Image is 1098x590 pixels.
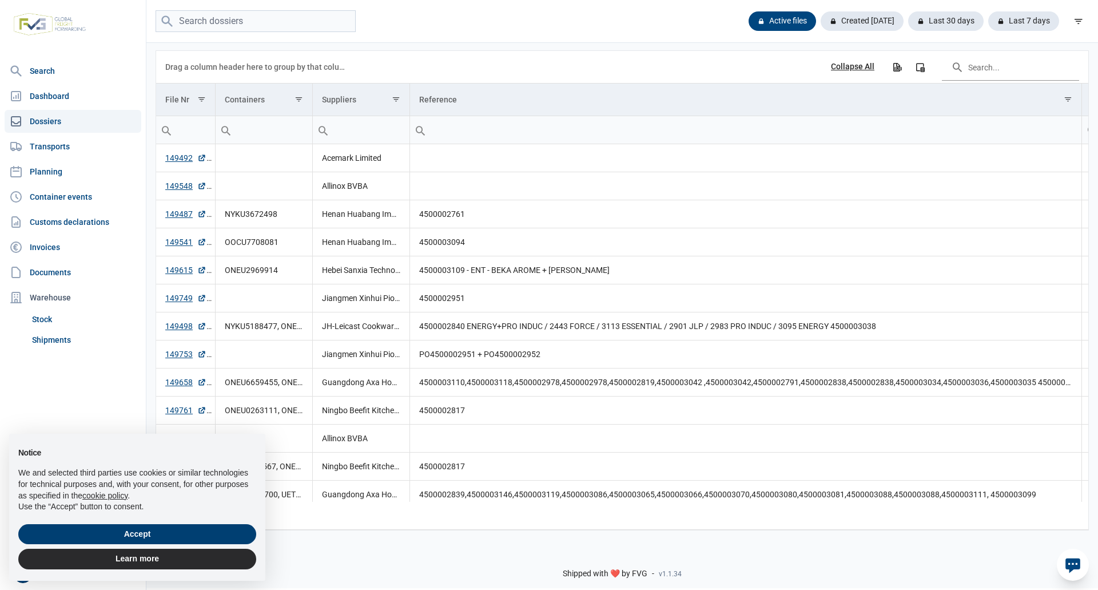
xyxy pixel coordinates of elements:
[831,62,874,72] div: Collapse All
[156,116,216,144] td: Filter cell
[313,312,410,340] td: JH-Leicast Cookware Co., Ltd., [PERSON_NAME] Cookware Co., Ltd.
[313,116,333,144] div: Search box
[216,369,313,397] td: ONEU6659455, ONEU6661560, ONEU6662628, ONEU6663964, SEGU5946010, TCLU4551083
[5,110,141,133] a: Dossiers
[156,51,1088,530] div: Data grid with 29 rows and 8 columns
[749,11,816,31] div: Active files
[410,453,1082,481] td: 4500002817
[156,116,215,144] input: Filter cell
[27,309,141,330] a: Stock
[165,236,206,248] a: 149541
[313,172,410,200] td: Allinox BVBA
[5,236,141,259] a: Invoices
[5,211,141,233] a: Customs declarations
[216,116,313,144] td: Filter cell
[886,57,907,77] div: Export all data to Excel
[18,549,256,569] button: Learn more
[410,116,431,144] div: Search box
[165,58,349,76] div: Drag a column header here to group by that column
[165,152,206,164] a: 149492
[165,292,206,304] a: 149749
[216,116,236,144] div: Search box
[5,60,141,82] a: Search
[165,405,206,416] a: 149761
[18,468,256,501] p: We and selected third parties use cookies or similar technologies for technical purposes and, wit...
[216,200,313,228] td: NYKU3672498
[197,95,206,104] span: Show filter options for column 'File Nr'
[18,524,256,545] button: Accept
[313,144,410,172] td: Acemark Limited
[313,228,410,256] td: Henan Huabang Implement & Cooker Co., Ltd.
[18,501,256,513] p: Use the “Accept” button to consent.
[5,160,141,183] a: Planning
[410,228,1082,256] td: 4500003094
[225,95,265,104] div: Containers
[910,57,930,77] div: Column Chooser
[216,84,313,116] td: Column Containers
[821,11,904,31] div: Created [DATE]
[313,340,410,369] td: Jiangmen Xinhui Pioneer Metal Manufacturing Co., Ltd.
[1068,11,1089,31] div: filter
[313,116,409,144] input: Filter cell
[165,51,1079,83] div: Data grid toolbar
[5,135,141,158] a: Transports
[165,264,206,276] a: 149615
[652,569,654,579] span: -
[165,377,206,388] a: 149658
[313,200,410,228] td: Henan Huabang Implement & Cooker Co., Ltd.
[313,481,410,509] td: Guangdong Axa Home Co., Ltd., Linkfair Household (HK) Ltd.
[156,84,216,116] td: Column File Nr
[216,116,312,144] input: Filter cell
[563,569,647,579] span: Shipped with ❤️ by FVG
[988,11,1059,31] div: Last 7 days
[410,340,1082,369] td: PO4500002951 + PO4500002952
[5,286,141,309] div: Warehouse
[313,84,410,116] td: Column Suppliers
[313,397,410,425] td: Ningbo Beefit Kitchenware Co., Ltd.
[419,95,457,104] div: Reference
[313,284,410,312] td: Jiangmen Xinhui Pioneer Metal Manufacturing Co., Ltd.
[410,116,1081,144] input: Filter cell
[410,369,1082,397] td: 4500003110,4500003118,4500002978,4500002978,4500002819,4500003042 ,4500003042,4500002791,45000028...
[5,185,141,208] a: Container events
[216,228,313,256] td: OOCU7708081
[410,397,1082,425] td: 4500002817
[216,312,313,340] td: NYKU5188477, ONEU1179495
[1064,95,1072,104] span: Show filter options for column 'Reference'
[165,349,206,360] a: 149753
[313,256,410,284] td: Hebei Sanxia Technology Co., Ltd.
[5,261,141,284] a: Documents
[410,200,1082,228] td: 4500002761
[942,53,1079,81] input: Search in the data grid
[5,85,141,108] a: Dashboard
[313,453,410,481] td: Ningbo Beefit Kitchenware Co., Ltd.
[392,95,400,104] span: Show filter options for column 'Suppliers'
[295,95,303,104] span: Show filter options for column 'Containers'
[313,369,410,397] td: Guangdong Axa Home Co., Ltd., [GEOGRAPHIC_DATA] Zhongbao Kitchenware Co., Ltd.
[410,256,1082,284] td: 4500003109 - ENT - BEKA AROME + [PERSON_NAME]
[410,284,1082,312] td: 4500002951
[165,95,189,104] div: File Nr
[659,569,682,579] span: v1.1.34
[165,180,206,192] a: 149548
[313,425,410,453] td: Allinox BVBA
[908,11,984,31] div: Last 30 days
[216,397,313,425] td: ONEU0263111, ONEU7638396
[410,481,1082,509] td: 4500002839,4500003146,4500003119,4500003086,4500003065,4500003066,4500003070,4500003080,450000308...
[156,116,177,144] div: Search box
[410,312,1082,340] td: 4500002840 ENERGY+PRO INDUC / 2443 FORCE / 3113 ESSENTIAL / 2901 JLP / 2983 PRO INDUC / 3095 ENER...
[322,95,356,104] div: Suppliers
[165,320,206,332] a: 149498
[27,330,141,350] a: Shipments
[9,9,90,40] img: FVG - Global freight forwarding
[216,256,313,284] td: ONEU2969914
[165,208,206,220] a: 149487
[410,84,1082,116] td: Column Reference
[156,10,356,33] input: Search dossiers
[18,448,256,459] h2: Notice
[82,491,128,500] a: cookie policy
